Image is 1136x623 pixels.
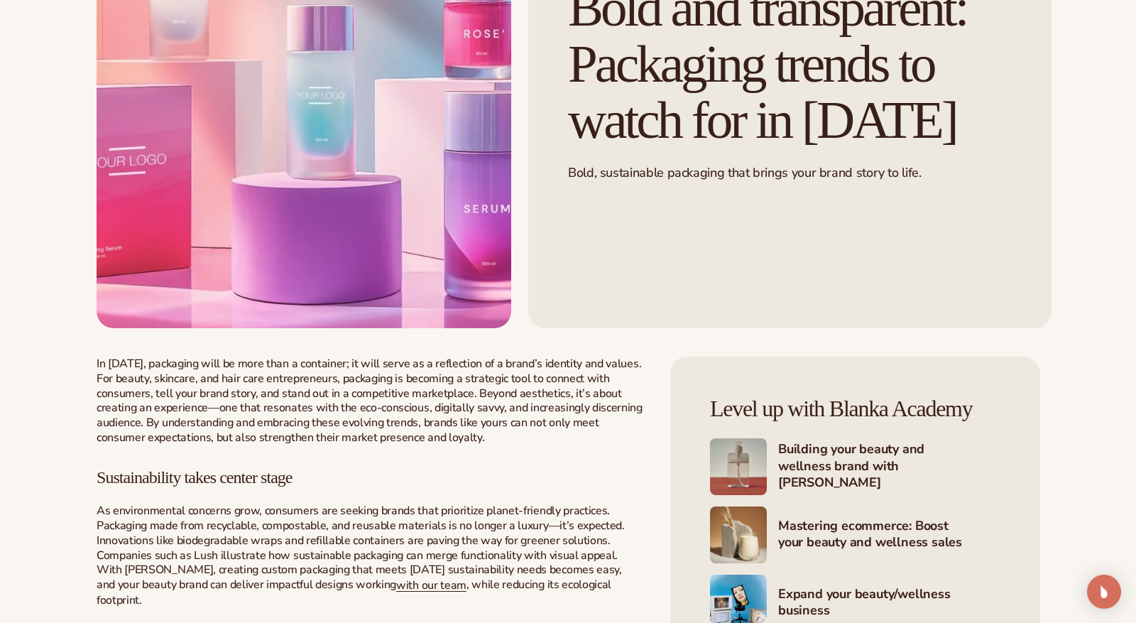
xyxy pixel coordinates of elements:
[710,438,767,495] img: Shopify Image 2
[710,438,1000,495] a: Shopify Image 2 Building your beauty and wellness brand with [PERSON_NAME]
[710,506,767,563] img: Shopify Image 3
[710,506,1000,563] a: Shopify Image 3 Mastering ecommerce: Boost your beauty and wellness sales
[778,518,1000,553] h4: Mastering ecommerce: Boost your beauty and wellness sales
[1087,575,1121,609] div: Open Intercom Messenger
[778,441,1000,492] h4: Building your beauty and wellness brand with [PERSON_NAME]
[396,578,466,593] a: with our team
[97,357,643,445] p: In [DATE], packaging will be more than a container; it will serve as a reflection of a brand’s id...
[568,165,1012,181] p: Bold, sustainable packaging that brings your brand story to life.
[97,468,643,487] h3: Sustainability takes center stage
[97,504,643,607] p: As environmental concerns grow, consumers are seeking brands that prioritize planet-friendly prac...
[778,586,1000,621] h4: Expand your beauty/wellness business
[710,396,1000,421] h4: Level up with Blanka Academy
